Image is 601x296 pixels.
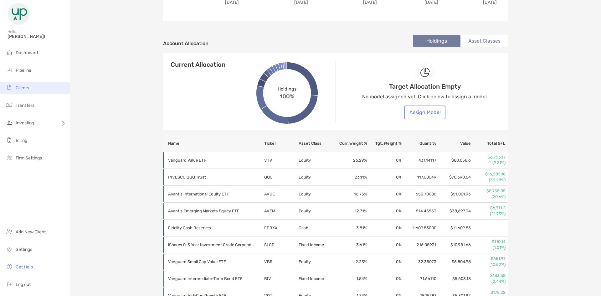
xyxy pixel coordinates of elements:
p: Fidelity Cash Reserves [168,224,256,232]
span: Dashboard [16,50,38,55]
span: Billing [16,138,27,143]
p: $651.97 [471,256,506,262]
img: transfers icon [6,101,13,109]
th: Curr. Weight % [333,135,367,152]
td: 2.23 % [333,253,367,270]
th: Total G/L [471,135,508,152]
p: $16,282.18 [471,171,506,177]
img: firm-settings icon [6,154,13,161]
td: 32.35073 [402,253,436,270]
td: Cash [298,220,333,236]
td: 23.11 % [333,169,367,186]
td: Equity [298,169,333,186]
button: Assign Model [404,106,445,119]
td: QQQ [264,169,298,186]
td: $80,058.6 [437,152,471,169]
td: 216.08931 [402,236,436,253]
img: clients icon [6,84,13,91]
td: SLQD [264,236,298,253]
span: Get Help [16,264,33,270]
td: 650.70086 [402,186,436,203]
p: (9.21%) [471,160,506,166]
td: $51,001.93 [437,186,471,203]
span: Transfers [16,103,34,108]
th: Tgt. Weight % [367,135,402,152]
img: billing icon [6,136,13,144]
p: Vanguard Value ETF [168,156,256,164]
td: Fixed Income [298,270,333,287]
span: Add New Client [16,229,46,235]
h4: Account Allocation [163,40,208,46]
td: 0 % [367,169,402,186]
p: $133.38 [471,273,506,278]
td: Equity [298,253,333,270]
th: Name [163,135,264,152]
td: 514.45553 [402,203,436,220]
span: Log out [16,282,31,287]
p: iShares 0-5 Year Investment Grade Corporate Bond E [168,241,256,249]
th: Asset Class [298,135,333,152]
h4: Current Allocation [171,61,225,68]
th: Value [437,135,471,152]
p: Vanguard Small Cap Value ETF [168,258,256,266]
h4: Target Allocation Empty [389,83,461,90]
th: Ticker [264,135,298,152]
td: 0 % [367,152,402,169]
td: Equity [298,152,333,169]
p: $8,735.05 [471,188,506,194]
td: $70,390.64 [437,169,471,186]
span: 100% [280,91,294,100]
td: 0 % [367,270,402,287]
td: AVEM [264,203,298,220]
td: BIV [264,270,298,287]
img: Zoe Logo [8,3,30,25]
p: INVESCO QQQ Trust [168,173,256,181]
p: Avantis Emerging Markets Equity ETF [168,207,256,215]
p: Vanguard Intermediate-Term Bond ETF [168,275,256,283]
td: Fixed Income [298,236,333,253]
span: Pipeline [16,68,31,73]
td: $6,804.98 [437,253,471,270]
span: Holdings [278,86,296,91]
p: (21.73%) [471,211,506,217]
p: (10.52%) [471,262,506,267]
p: $6,753.17 [471,154,506,160]
td: 0 % [367,186,402,203]
td: 26.29 % [333,152,367,169]
span: Investing [16,120,34,126]
td: FDRXX [264,220,298,236]
td: Equity [298,203,333,220]
td: 3.81 % [333,220,367,236]
td: VBR [264,253,298,270]
p: $110.14 [471,239,506,245]
img: investing icon [6,119,13,126]
li: Holdings [413,35,460,47]
p: (1.01%) [471,245,506,251]
td: 1.84 % [333,270,367,287]
td: 0 % [367,253,402,270]
img: settings icon [6,245,13,253]
td: $10,981.66 [437,236,471,253]
p: (30.28%) [471,177,506,183]
p: $175.22 [471,290,506,295]
span: Settings [16,247,32,252]
p: $6,911.2 [471,205,506,211]
p: (2.44%) [471,279,506,284]
img: add_new_client icon [6,228,13,235]
li: Asset Classes [460,35,508,47]
td: 0 % [367,236,402,253]
td: VTV [264,152,298,169]
td: 0 % [367,203,402,220]
td: 71.66110 [402,270,436,287]
span: Clients [16,85,29,91]
p: (20.6%) [471,194,506,200]
td: 0 % [367,220,402,236]
p: Avantis International Equity ETF [168,190,256,198]
td: 16.75 % [333,186,367,203]
p: No model assigned yet. Click below to assign a model. [362,93,488,101]
img: dashboard icon [6,49,13,56]
td: AVDE [264,186,298,203]
td: $5,603.18 [437,270,471,287]
img: logout icon [6,280,13,288]
span: Firm Settings [16,155,42,161]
